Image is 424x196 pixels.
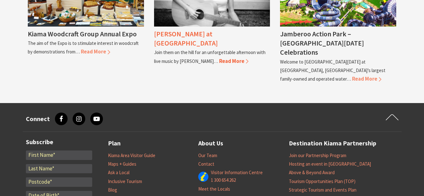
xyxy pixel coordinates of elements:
a: Above & Beyond Award [289,169,335,176]
a: Ask a Local [108,169,129,176]
a: Our Team [198,152,217,159]
span: Read More [219,58,248,64]
a: 1 300 654 262 [211,177,236,183]
a: About Us [198,138,223,149]
input: First Name* [26,150,92,160]
a: Contact [198,161,214,167]
h3: Connect [26,115,50,123]
a: Join our Partnership Program [289,152,346,159]
a: Maps + Guides [108,161,136,167]
p: Join them on the hill for an unforgettable afternoon with live music by [PERSON_NAME]… [154,49,266,64]
a: Kiama Area Visitor Guide [108,152,155,159]
h4: Kiama Woodcraft Group Annual Expo [28,29,137,38]
h4: [PERSON_NAME] at [GEOGRAPHIC_DATA] [154,29,218,47]
a: Inclusive Tourism [108,178,142,185]
a: Tourism Opportunities Plan (TOP) [289,178,355,185]
a: Blog [108,187,117,193]
p: The aim of the Expo is to stimulate interest in woodcraft by demonstrations from… [28,40,139,55]
p: Welcome to [GEOGRAPHIC_DATA][DATE] at [GEOGRAPHIC_DATA], [GEOGRAPHIC_DATA]’s largest family-owned... [280,59,385,82]
input: Last Name* [26,164,92,174]
span: Read More [81,48,110,55]
h4: Jamberoo Action Park – [GEOGRAPHIC_DATA][DATE] Celebrations [280,29,364,57]
a: Destination Kiama Partnership [289,138,376,149]
a: Plan [108,138,121,149]
span: Read More [352,75,381,82]
h3: Subscribe [26,138,92,146]
input: Postcode* [26,177,92,187]
a: Hosting an event in [GEOGRAPHIC_DATA] [289,161,371,167]
a: Strategic Tourism and Events Plan [289,187,356,193]
a: Visitor Information Centre [211,169,263,176]
a: Meet the Locals [198,186,230,192]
